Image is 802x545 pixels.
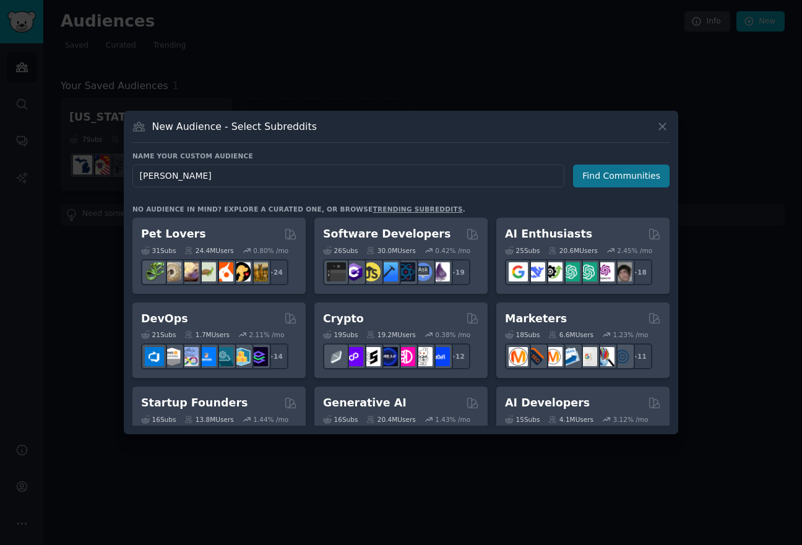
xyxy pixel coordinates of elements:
[231,262,251,281] img: PetAdvice
[435,246,470,255] div: 0.42 % /mo
[262,259,288,285] div: + 24
[141,311,188,327] h2: DevOps
[145,262,164,281] img: herpetology
[344,262,363,281] img: csharp
[249,262,268,281] img: dogbreed
[366,246,415,255] div: 30.0M Users
[561,347,580,366] img: Emailmarketing
[526,347,545,366] img: bigseo
[197,262,216,281] img: turtle
[595,347,614,366] img: MarketingResearch
[323,395,407,411] h2: Generative AI
[505,415,540,424] div: 15 Sub s
[413,347,433,366] img: CryptoNews
[344,347,363,366] img: 0xPolygon
[435,415,470,424] div: 1.43 % /mo
[548,246,597,255] div: 20.6M Users
[413,262,433,281] img: AskComputerScience
[543,347,563,366] img: AskMarketing
[132,165,564,187] input: Pick a short name, like "Digital Marketers" or "Movie-Goers"
[253,246,288,255] div: 0.80 % /mo
[444,343,470,369] div: + 12
[396,262,415,281] img: reactnative
[548,330,593,339] div: 6.6M Users
[366,330,415,339] div: 19.2M Users
[626,259,652,285] div: + 18
[323,415,358,424] div: 16 Sub s
[162,347,181,366] img: AWS_Certified_Experts
[366,415,415,424] div: 20.4M Users
[361,262,381,281] img: learnjavascript
[132,152,670,160] h3: Name your custom audience
[379,262,398,281] img: iOSProgramming
[431,262,450,281] img: elixir
[548,415,593,424] div: 4.1M Users
[373,205,462,213] a: trending subreddits
[435,330,470,339] div: 0.38 % /mo
[141,330,176,339] div: 21 Sub s
[197,347,216,366] img: DevOpsLinks
[505,395,590,411] h2: AI Developers
[152,120,317,133] h3: New Audience - Select Subreddits
[141,415,176,424] div: 16 Sub s
[613,347,632,366] img: OnlineMarketing
[578,347,597,366] img: googleads
[179,262,199,281] img: leopardgeckos
[578,262,597,281] img: chatgpt_prompts_
[184,246,233,255] div: 24.4M Users
[249,347,268,366] img: PlatformEngineers
[505,226,592,242] h2: AI Enthusiasts
[509,347,528,366] img: content_marketing
[543,262,563,281] img: AItoolsCatalog
[626,343,652,369] div: + 11
[444,259,470,285] div: + 19
[214,347,233,366] img: platformengineering
[561,262,580,281] img: chatgpt_promptDesign
[505,246,540,255] div: 25 Sub s
[145,347,164,366] img: azuredevops
[253,415,288,424] div: 1.44 % /mo
[431,347,450,366] img: defi_
[184,330,230,339] div: 1.7M Users
[505,330,540,339] div: 18 Sub s
[613,262,632,281] img: ArtificalIntelligence
[141,246,176,255] div: 31 Sub s
[613,330,649,339] div: 1.23 % /mo
[141,395,248,411] h2: Startup Founders
[262,343,288,369] div: + 14
[526,262,545,281] img: DeepSeek
[509,262,528,281] img: GoogleGeminiAI
[184,415,233,424] div: 13.8M Users
[617,246,652,255] div: 2.45 % /mo
[361,347,381,366] img: ethstaker
[595,262,614,281] img: OpenAIDev
[132,205,465,213] div: No audience in mind? Explore a curated one, or browse .
[141,226,206,242] h2: Pet Lovers
[323,246,358,255] div: 26 Sub s
[327,262,346,281] img: software
[505,311,567,327] h2: Marketers
[327,347,346,366] img: ethfinance
[323,330,358,339] div: 19 Sub s
[179,347,199,366] img: Docker_DevOps
[323,226,451,242] h2: Software Developers
[231,347,251,366] img: aws_cdk
[249,330,285,339] div: 2.11 % /mo
[214,262,233,281] img: cockatiel
[379,347,398,366] img: web3
[162,262,181,281] img: ballpython
[323,311,364,327] h2: Crypto
[613,415,649,424] div: 3.12 % /mo
[573,165,670,187] button: Find Communities
[396,347,415,366] img: defiblockchain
